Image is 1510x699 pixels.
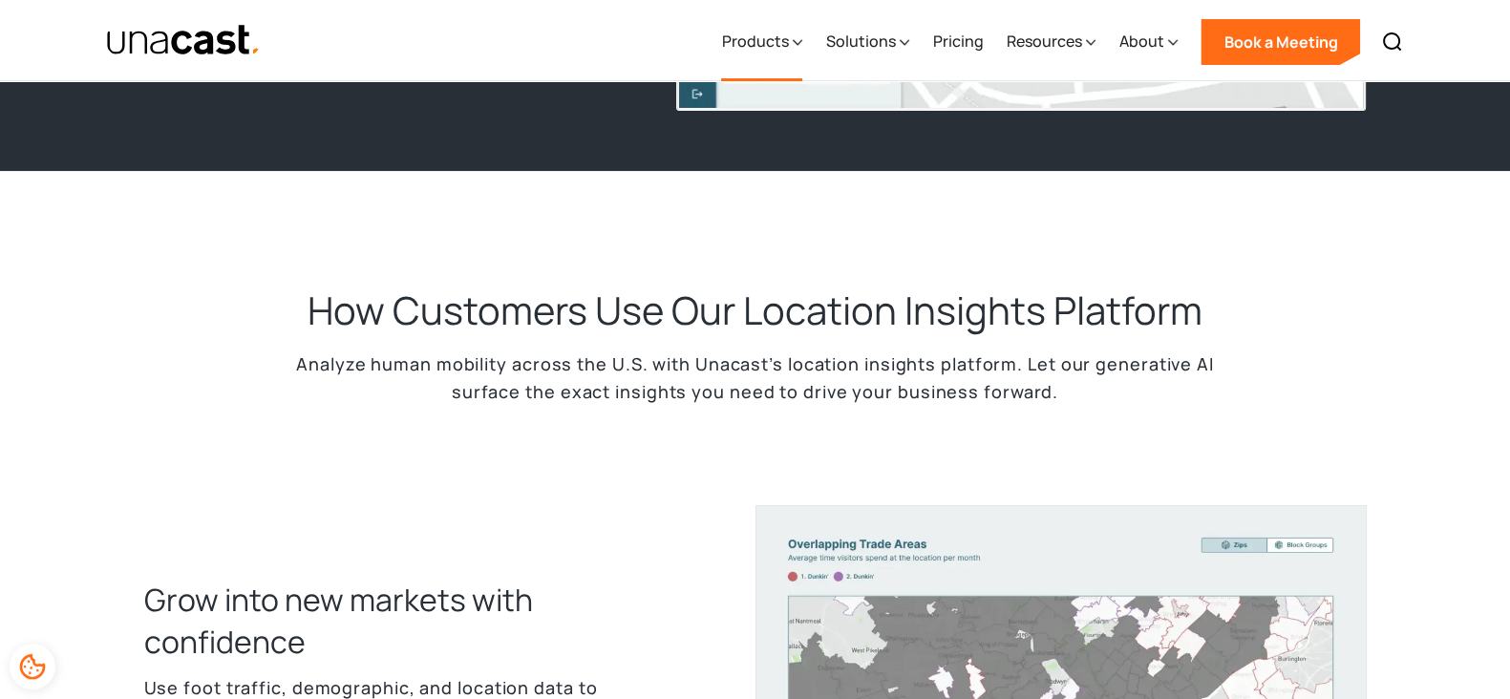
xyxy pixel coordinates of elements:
[1118,30,1163,53] div: About
[932,3,983,81] a: Pricing
[721,3,802,81] div: Products
[1006,30,1081,53] div: Resources
[825,3,909,81] div: Solutions
[144,579,641,663] h3: Grow into new markets with confidence
[278,350,1233,406] p: Analyze human mobility across the U.S. with Unacast’s location insights platform. Let our generat...
[1381,31,1404,53] img: Search icon
[1006,3,1095,81] div: Resources
[1201,19,1360,65] a: Book a Meeting
[721,30,788,53] div: Products
[106,24,262,57] a: home
[825,30,895,53] div: Solutions
[1118,3,1178,81] div: About
[10,644,55,689] div: Cookie Preferences
[308,286,1202,335] h2: How Customers Use Our Location Insights Platform
[106,24,262,57] img: Unacast text logo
